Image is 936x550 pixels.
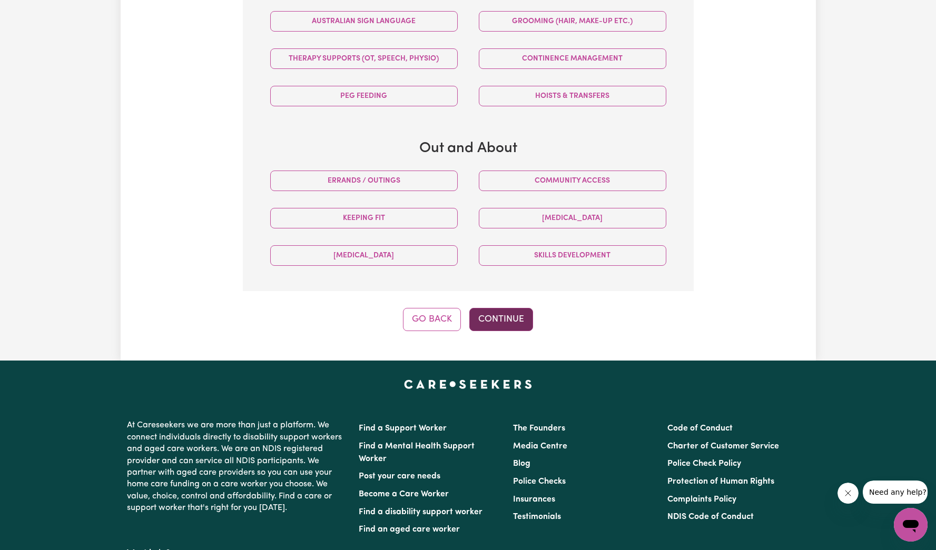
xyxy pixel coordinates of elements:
[127,415,346,518] p: At Careseekers we are more than just a platform. We connect individuals directly to disability su...
[667,424,733,433] a: Code of Conduct
[270,11,458,32] button: Australian Sign Language
[479,11,666,32] button: Grooming (hair, make-up etc.)
[403,308,461,331] button: Go Back
[359,490,449,498] a: Become a Care Worker
[894,508,928,542] iframe: Button to launch messaging window
[359,525,460,534] a: Find an aged care worker
[513,459,530,468] a: Blog
[667,495,736,504] a: Complaints Policy
[513,442,567,451] a: Media Centre
[270,208,458,228] button: Keeping fit
[479,48,666,69] button: Continence management
[359,472,440,481] a: Post your care needs
[863,481,928,504] iframe: Message from company
[260,140,677,158] h3: Out and About
[270,171,458,191] button: Errands / Outings
[270,48,458,69] button: Therapy Supports (OT, speech, physio)
[479,208,666,228] button: [MEDICAL_DATA]
[359,508,482,516] a: Find a disability support worker
[513,513,561,521] a: Testimonials
[469,308,533,331] button: Continue
[270,86,458,106] button: PEG feeding
[667,513,754,521] a: NDIS Code of Conduct
[359,442,475,463] a: Find a Mental Health Support Worker
[513,424,565,433] a: The Founders
[359,424,447,433] a: Find a Support Worker
[479,245,666,266] button: Skills Development
[667,459,741,468] a: Police Check Policy
[404,379,532,388] a: Careseekers home page
[667,477,774,486] a: Protection of Human Rights
[479,86,666,106] button: Hoists & transfers
[513,477,566,486] a: Police Checks
[667,442,779,451] a: Charter of Customer Service
[270,245,458,266] button: [MEDICAL_DATA]
[838,483,859,504] iframe: Close message
[479,171,666,191] button: Community access
[513,495,555,504] a: Insurances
